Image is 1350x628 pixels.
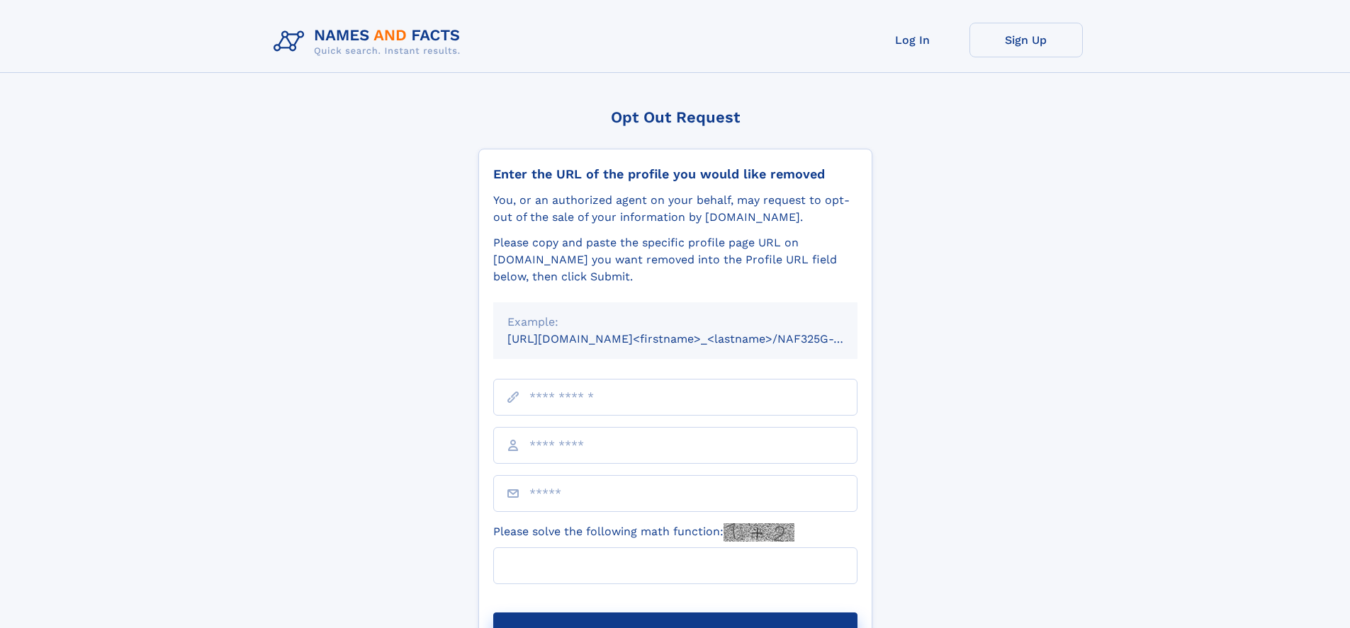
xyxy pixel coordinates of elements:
[268,23,472,61] img: Logo Names and Facts
[493,523,794,542] label: Please solve the following math function:
[507,332,884,346] small: [URL][DOMAIN_NAME]<firstname>_<lastname>/NAF325G-xxxxxxxx
[507,314,843,331] div: Example:
[478,108,872,126] div: Opt Out Request
[493,166,857,182] div: Enter the URL of the profile you would like removed
[856,23,969,57] a: Log In
[969,23,1083,57] a: Sign Up
[493,192,857,226] div: You, or an authorized agent on your behalf, may request to opt-out of the sale of your informatio...
[493,234,857,285] div: Please copy and paste the specific profile page URL on [DOMAIN_NAME] you want removed into the Pr...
